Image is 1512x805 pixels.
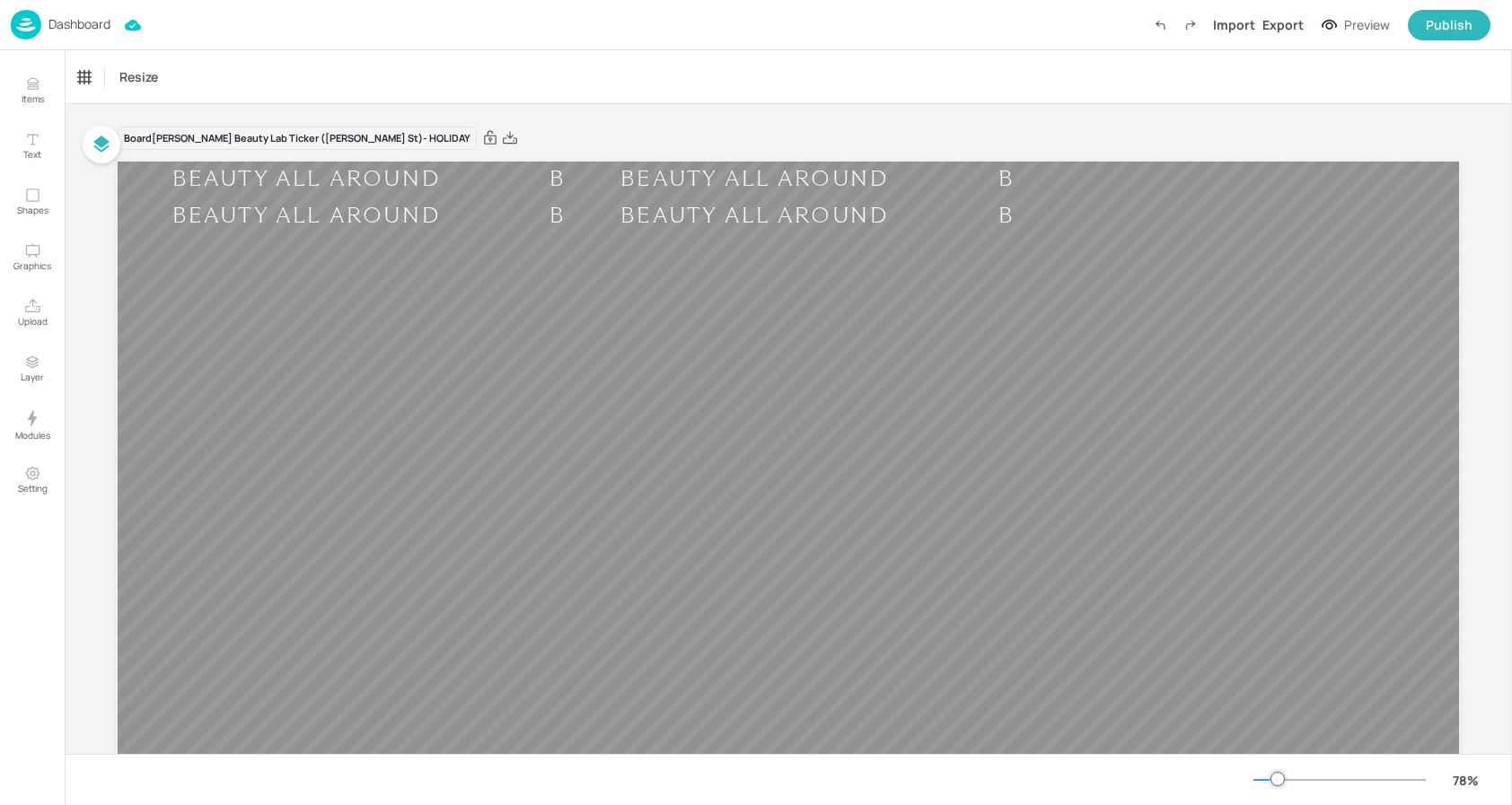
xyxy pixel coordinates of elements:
div: BEAUTY ALL AROUND [118,202,496,231]
div: BEAUTY ALL AROUND [567,202,945,231]
p: Dashboard [48,18,110,31]
div: Export [1262,15,1304,34]
label: Redo (Ctrl + Y) [1175,10,1206,40]
div: Publish [1426,15,1472,35]
img: logo-86c26b7e.jpg [11,10,41,39]
div: BEAUTY ALL AROUND [567,165,945,194]
div: Import [1213,15,1255,34]
div: Preview [1344,15,1390,35]
button: Publish [1408,10,1490,40]
span: Resize [116,67,162,86]
div: BEAUTY ALL AROUND [496,202,874,231]
div: BEAUTY ALL AROUND [118,165,496,194]
div: Board [PERSON_NAME] Beauty Lab Ticker ([PERSON_NAME] St)- HOLIDAY [118,127,477,151]
label: Undo (Ctrl + Z) [1145,10,1175,40]
button: Preview [1311,12,1401,39]
div: BEAUTY ALL AROUND [944,165,1322,194]
div: 78 % [1444,771,1487,790]
div: BEAUTY ALL AROUND [944,202,1322,231]
div: BEAUTY ALL AROUND [496,165,874,194]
